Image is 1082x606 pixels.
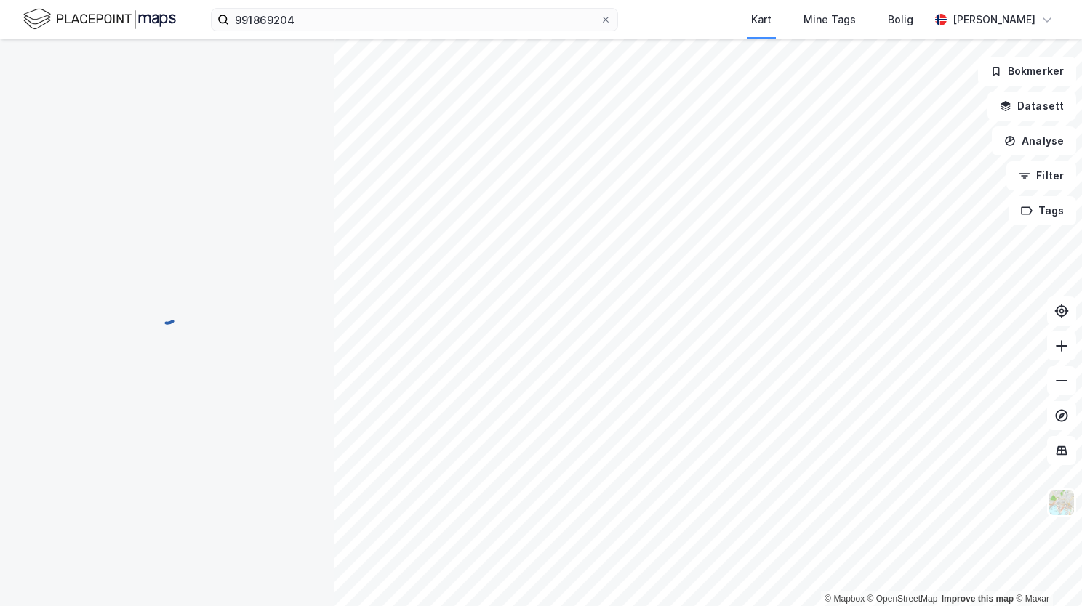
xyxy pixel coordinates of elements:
[1006,161,1076,190] button: Filter
[1009,536,1082,606] iframe: Chat Widget
[751,11,772,28] div: Kart
[978,57,1076,86] button: Bokmerker
[156,302,179,326] img: spinner.a6d8c91a73a9ac5275cf975e30b51cfb.svg
[992,126,1076,155] button: Analyse
[229,9,600,31] input: Søk på adresse, matrikkel, gårdeiere, leietakere eller personer
[942,594,1014,604] a: Improve this map
[1009,196,1076,225] button: Tags
[888,11,913,28] div: Bolig
[987,92,1076,121] button: Datasett
[953,11,1035,28] div: [PERSON_NAME]
[867,594,938,604] a: OpenStreetMap
[1048,489,1075,517] img: Z
[23,7,176,32] img: logo.f888ab2527a4732fd821a326f86c7f29.svg
[804,11,856,28] div: Mine Tags
[825,594,865,604] a: Mapbox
